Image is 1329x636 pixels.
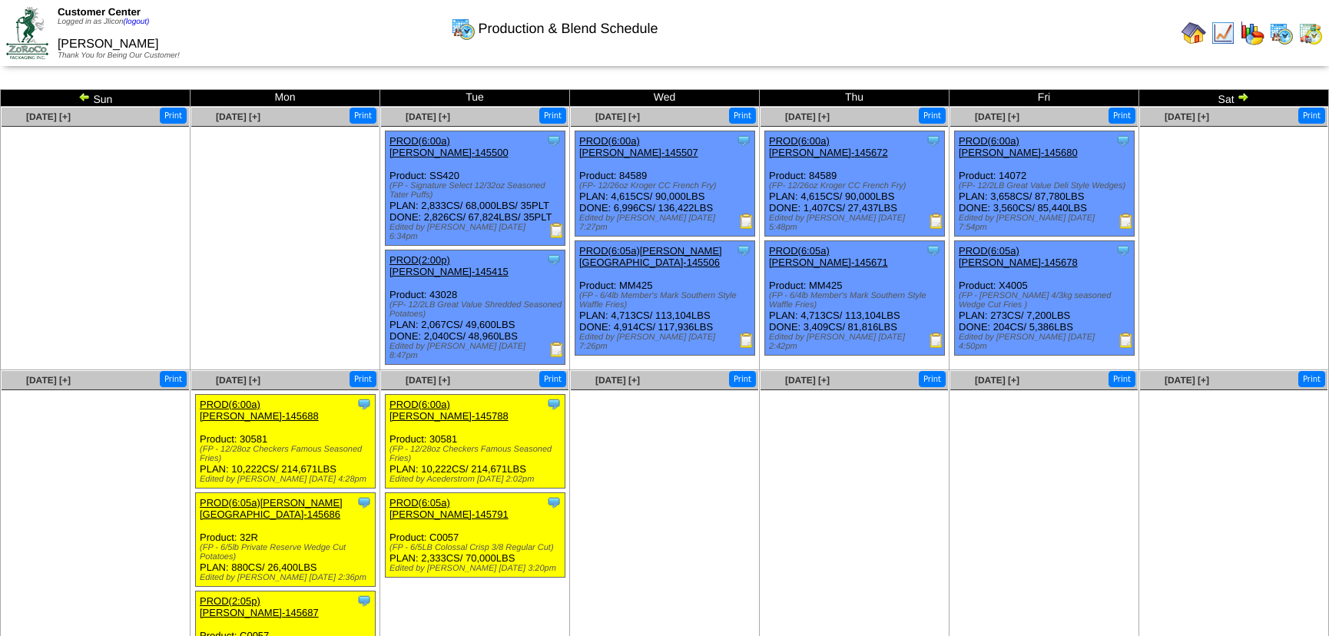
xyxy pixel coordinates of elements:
span: [PERSON_NAME] [58,38,159,51]
button: Print [539,371,566,387]
div: Edited by [PERSON_NAME] [DATE] 2:42pm [769,333,944,351]
div: Edited by [PERSON_NAME] [DATE] 6:34pm [389,223,565,241]
a: [DATE] [+] [975,111,1019,122]
a: [DATE] [+] [1165,375,1209,386]
a: [DATE] [+] [26,111,71,122]
img: Tooltip [926,243,941,258]
a: [DATE] [+] [595,375,640,386]
img: calendarprod.gif [451,16,476,41]
img: Tooltip [546,133,562,148]
div: (FP - [PERSON_NAME] 4/3kg seasoned Wedge Cut Fries ) [959,291,1134,310]
a: [DATE] [+] [1165,111,1209,122]
a: [DATE] [+] [406,375,450,386]
div: (FP- 12/2LB Great Value Shredded Seasoned Potatoes) [389,300,565,319]
td: Sat [1139,90,1329,107]
a: PROD(2:05p)[PERSON_NAME]-145687 [200,595,319,618]
a: [DATE] [+] [26,375,71,386]
td: Tue [380,90,570,107]
img: Tooltip [356,495,372,510]
img: Production Report [739,333,754,348]
img: Production Report [549,342,565,357]
img: Production Report [1119,333,1134,348]
a: [DATE] [+] [406,111,450,122]
a: [DATE] [+] [975,375,1019,386]
span: Customer Center [58,6,141,18]
div: (FP - 6/4lb Member's Mark Southern Style Waffle Fries) [579,291,754,310]
a: PROD(6:05a)[PERSON_NAME]-145791 [389,497,509,520]
div: Edited by [PERSON_NAME] [DATE] 7:26pm [579,333,754,351]
div: (FP - Signature Select 12/32oz Seasoned Tater Puffs) [389,181,565,200]
img: Production Report [739,214,754,229]
img: Production Report [1119,214,1134,229]
a: PROD(6:00a)[PERSON_NAME]-145672 [769,135,888,158]
a: PROD(6:00a)[PERSON_NAME]-145788 [389,399,509,422]
a: [DATE] [+] [216,111,260,122]
div: Product: X4005 PLAN: 273CS / 7,200LBS DONE: 204CS / 5,386LBS [955,241,1135,356]
div: Edited by [PERSON_NAME] [DATE] 7:27pm [579,214,754,232]
img: Tooltip [736,243,751,258]
img: Tooltip [736,133,751,148]
img: ZoRoCo_Logo(Green%26Foil)%20jpg.webp [6,7,48,58]
a: PROD(6:00a)[PERSON_NAME]-145688 [200,399,319,422]
div: Product: MM425 PLAN: 4,713CS / 113,104LBS DONE: 3,409CS / 81,816LBS [765,241,945,356]
button: Print [160,108,187,124]
button: Print [1109,108,1135,124]
div: Product: 32R PLAN: 880CS / 26,400LBS [196,493,376,587]
button: Print [350,371,376,387]
button: Print [919,371,946,387]
img: Production Report [929,333,944,348]
button: Print [1298,371,1325,387]
img: Tooltip [546,396,562,412]
img: Tooltip [1115,243,1131,258]
a: PROD(2:00p)[PERSON_NAME]-145415 [389,254,509,277]
div: (FP- 12/26oz Kroger CC French Fry) [769,181,944,190]
span: Logged in as Jlicon [58,18,150,26]
img: Production Report [549,223,565,238]
a: PROD(6:00a)[PERSON_NAME]-145680 [959,135,1078,158]
img: calendarinout.gif [1298,21,1323,45]
div: Edited by [PERSON_NAME] [DATE] 2:36pm [200,573,375,582]
img: Tooltip [356,396,372,412]
img: arrowright.gif [1237,91,1249,103]
img: Tooltip [1115,133,1131,148]
a: PROD(6:00a)[PERSON_NAME]-145507 [579,135,698,158]
div: Product: 30581 PLAN: 10,222CS / 214,671LBS [196,395,376,489]
img: arrowleft.gif [78,91,91,103]
td: Sun [1,90,191,107]
button: Print [539,108,566,124]
span: Production & Blend Schedule [478,21,658,37]
div: (FP - 12/28oz Checkers Famous Seasoned Fries) [200,445,375,463]
div: (FP - 6/5LB Colossal Crisp 3/8 Regular Cut) [389,543,565,552]
button: Print [729,108,756,124]
a: [DATE] [+] [785,111,830,122]
button: Print [1109,371,1135,387]
button: Print [160,371,187,387]
td: Fri [950,90,1139,107]
div: Edited by [PERSON_NAME] [DATE] 4:50pm [959,333,1134,351]
div: (FP - 12/28oz Checkers Famous Seasoned Fries) [389,445,565,463]
div: (FP- 12/2LB Great Value Deli Style Wedges) [959,181,1134,190]
button: Print [350,108,376,124]
img: Tooltip [356,593,372,608]
div: (FP- 12/26oz Kroger CC French Fry) [579,181,754,190]
button: Print [1298,108,1325,124]
td: Mon [191,90,380,107]
a: [DATE] [+] [216,375,260,386]
a: [DATE] [+] [595,111,640,122]
div: Product: 14072 PLAN: 3,658CS / 87,780LBS DONE: 3,560CS / 85,440LBS [955,131,1135,237]
div: Edited by Acederstrom [DATE] 2:02pm [389,475,565,484]
div: Product: 84589 PLAN: 4,615CS / 90,000LBS DONE: 1,407CS / 27,437LBS [765,131,945,237]
a: [DATE] [+] [785,375,830,386]
div: Product: 84589 PLAN: 4,615CS / 90,000LBS DONE: 6,996CS / 136,422LBS [575,131,755,237]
